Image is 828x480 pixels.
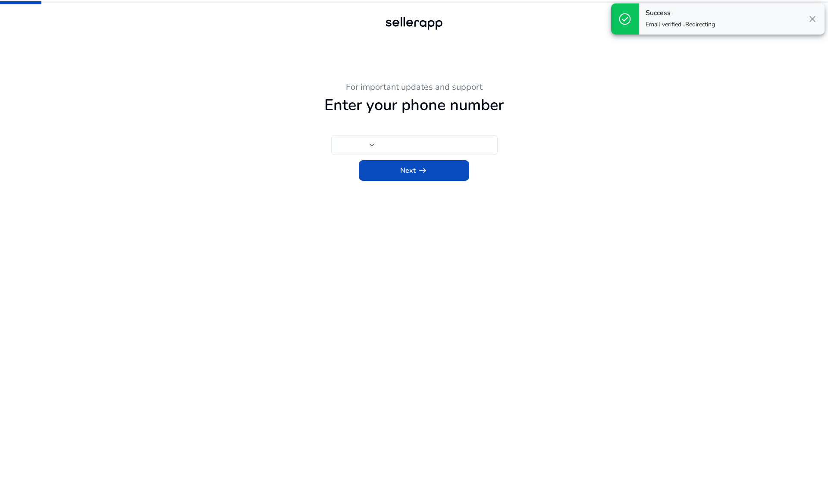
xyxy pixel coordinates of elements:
span: Next [400,165,428,176]
span: close [807,14,818,24]
h3: For important updates and support [177,82,651,92]
h4: Success [646,9,715,17]
span: check_circle [618,12,632,26]
button: Nextarrow_right_alt [359,160,469,181]
span: arrow_right_alt [417,165,428,176]
h1: Enter your phone number [177,96,651,114]
p: Email verified...Redirecting [646,20,715,29]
